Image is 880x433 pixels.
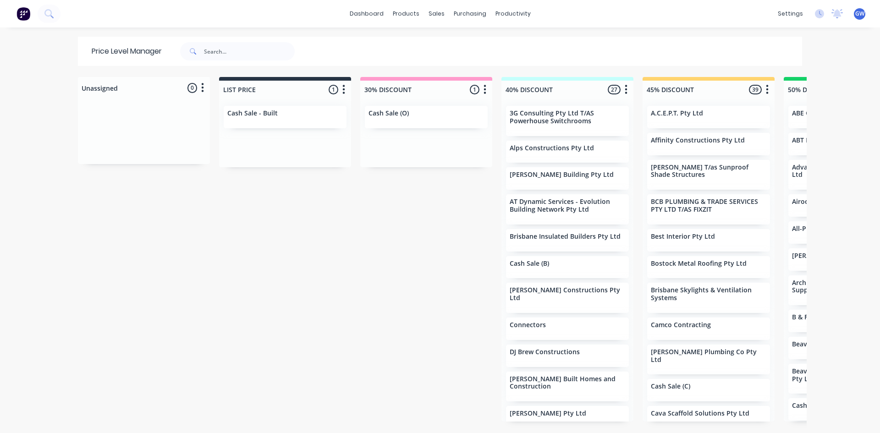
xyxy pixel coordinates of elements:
[647,133,770,155] div: Affinity Constructions Pty Ltd
[651,110,703,117] p: A.C.E.P.T. Pty Ltd
[78,37,162,66] div: Price Level Manager
[16,7,30,21] img: Factory
[506,167,629,190] div: [PERSON_NAME] Building Pty Ltd
[510,410,586,417] p: [PERSON_NAME] Pty Ltd
[651,233,715,241] p: Best Interior Pty Ltd
[792,225,867,233] p: All-Pro Interiors Pty Ltd
[506,406,629,428] div: [PERSON_NAME] Pty Ltd
[647,229,770,252] div: Best Interior Pty Ltd
[80,83,118,93] div: Unassigned
[647,256,770,279] div: Bostock Metal Roofing Pty Ltd
[204,42,295,60] input: Search...
[651,164,766,179] p: [PERSON_NAME] T/as Sunproof Shade Structures
[651,198,766,214] p: BCB PLUMBING & TRADE SERVICES PTY LTD T/AS FIXZIT
[510,233,621,241] p: Brisbane Insulated Builders Pty Ltd
[368,110,409,117] p: Cash Sale (O)
[491,7,535,21] div: productivity
[651,286,766,302] p: Brisbane Skylights & Ventilation Systems
[224,106,346,128] div: Cash Sale - Built
[510,110,625,125] p: 3G Consulting Pty Ltd T/AS Powerhouse Switchrooms
[506,256,629,279] div: Cash Sale (B)
[647,194,770,225] div: BCB PLUMBING & TRADE SERVICES PTY LTD T/AS FIXZIT
[651,383,690,390] p: Cash Sale (C)
[773,7,808,21] div: settings
[792,313,861,321] p: B & F Interiors Pty Ltd
[506,345,629,367] div: DJ Brew Constructions
[647,106,770,128] div: A.C.E.P.T. Pty Ltd
[647,318,770,340] div: Camco Contracting
[506,229,629,252] div: Brisbane Insulated Builders Pty Ltd
[510,144,594,152] p: Alps Constructions Pty Ltd
[792,402,832,410] p: Cash Sale (D)
[647,406,770,428] div: Cava Scaffold Solutions Pty Ltd
[647,379,770,401] div: Cash Sale (C)
[792,252,871,260] p: [PERSON_NAME] Services
[855,10,864,18] span: GW
[651,260,747,268] p: Bostock Metal Roofing Pty Ltd
[506,141,629,163] div: Alps Constructions Pty Ltd
[651,137,745,144] p: Affinity Constructions Pty Ltd
[510,171,614,179] p: [PERSON_NAME] Building Pty Ltd
[187,83,197,93] span: 0
[647,160,770,190] div: [PERSON_NAME] T/as Sunproof Shade Structures
[506,372,629,402] div: [PERSON_NAME] Built Homes and Construction
[345,7,388,21] a: dashboard
[792,137,862,144] p: ABT ROOFING PTY LTD
[449,7,491,21] div: purchasing
[510,375,625,391] p: [PERSON_NAME] Built Homes and Construction
[424,7,449,21] div: sales
[510,321,546,329] p: Connectors
[651,348,766,364] p: [PERSON_NAME] Plumbing Co Pty Ltd
[510,348,580,356] p: DJ Brew Constructions
[510,260,549,268] p: Cash Sale (B)
[510,286,625,302] p: [PERSON_NAME] Constructions Pty Ltd
[227,110,278,117] p: Cash Sale - Built
[506,194,629,225] div: AT Dynamic Services - Evolution Building Network Pty Ltd
[365,106,488,128] div: Cash Sale (O)
[651,410,749,417] p: Cava Scaffold Solutions Pty Ltd
[647,283,770,313] div: Brisbane Skylights & Ventilation Systems
[647,345,770,375] div: [PERSON_NAME] Plumbing Co Pty Ltd
[651,321,711,329] p: Camco Contracting
[506,318,629,340] div: Connectors
[506,106,629,136] div: 3G Consulting Pty Ltd T/AS Powerhouse Switchrooms
[510,198,625,214] p: AT Dynamic Services - Evolution Building Network Pty Ltd
[792,198,876,206] p: Airocle / IVR Group Pty Ltd
[506,283,629,313] div: [PERSON_NAME] Constructions Pty Ltd
[388,7,424,21] div: products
